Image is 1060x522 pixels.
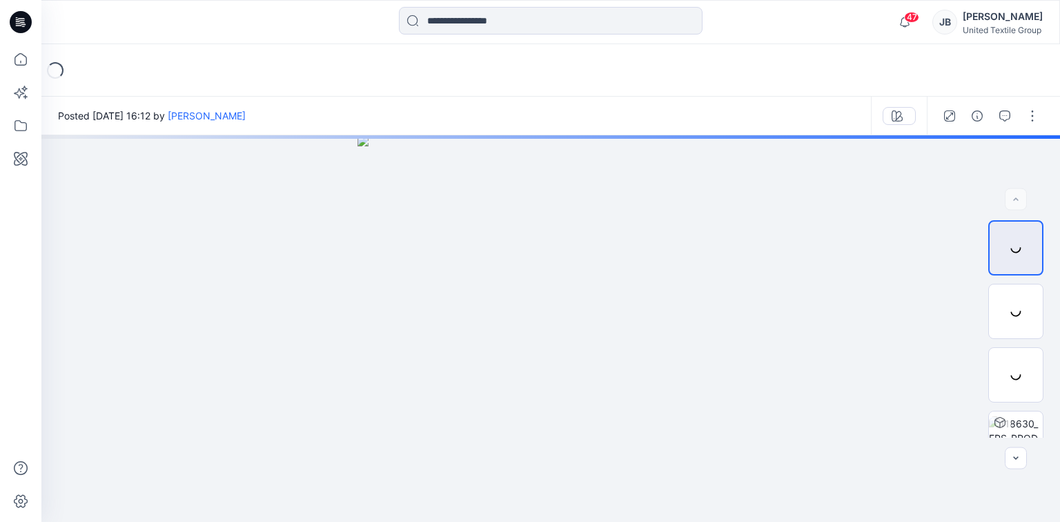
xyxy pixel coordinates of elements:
button: Details [966,105,988,127]
span: 47 [904,12,919,23]
span: Posted [DATE] 16:12 by [58,108,246,123]
img: eyJhbGciOiJIUzI1NiIsImtpZCI6IjAiLCJzbHQiOiJzZXMiLCJ0eXAiOiJKV1QifQ.eyJkYXRhIjp7InR5cGUiOiJzdG9yYW... [357,135,744,522]
a: [PERSON_NAME] [168,110,246,122]
div: [PERSON_NAME] [963,8,1043,25]
div: JB [932,10,957,35]
div: United Textile Group [963,25,1043,35]
img: 118630_FRS_PROD KM black [989,416,1043,460]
